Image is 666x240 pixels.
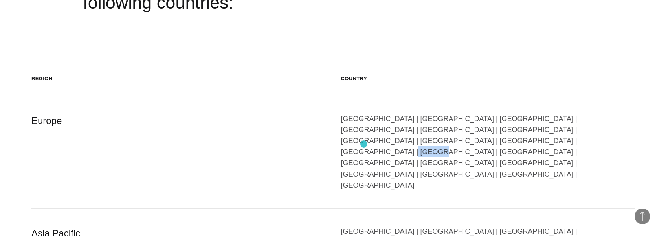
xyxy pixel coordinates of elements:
div: Region [31,75,325,83]
div: Europe [31,113,325,191]
div: [GEOGRAPHIC_DATA] | [GEOGRAPHIC_DATA] | [GEOGRAPHIC_DATA] | [GEOGRAPHIC_DATA] | [GEOGRAPHIC_DATA]... [341,113,635,191]
button: Back to Top [635,209,650,224]
div: Country [341,75,635,83]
